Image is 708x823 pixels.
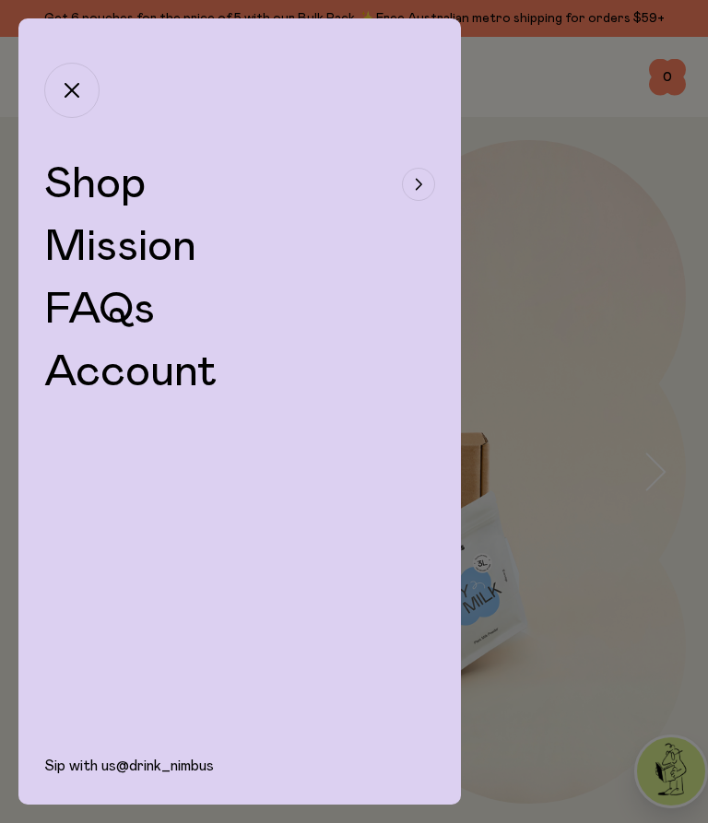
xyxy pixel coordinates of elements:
[44,162,146,206] span: Shop
[18,757,461,805] div: Sip with us
[44,350,218,394] a: Account
[44,162,435,206] button: Shop
[44,288,155,332] a: FAQs
[116,758,214,773] a: @drink_nimbus
[44,225,196,269] a: Mission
